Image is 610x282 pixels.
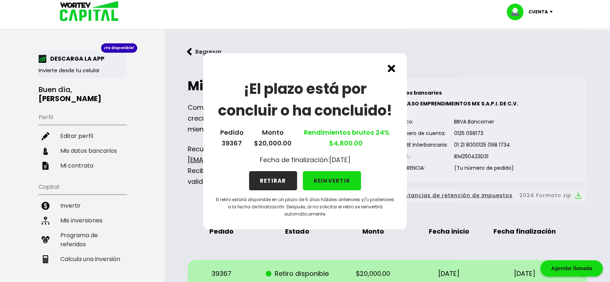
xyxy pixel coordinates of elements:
[374,128,390,137] span: 24%
[528,6,548,17] p: Cuenta
[507,4,528,20] img: profile-image
[302,128,390,148] a: Rendimientos brutos $4,800.00
[388,65,395,72] img: cross.ed5528e3.svg
[260,155,350,165] p: Fecha de finalización: [DATE]
[540,260,603,277] div: Agendar llamada
[215,196,395,218] p: El retiro estará disponible en un plazo de 5 días hábiles anteriores y/o posteriores a la fecha d...
[215,78,395,121] h1: ¡El plazo está por concluir o ha concluido!
[548,11,558,13] img: icon-down
[254,127,292,149] p: Monto $20,000.00
[249,171,297,190] button: RETIRAR
[303,171,361,190] button: REINVERTIR
[220,127,244,149] p: Pedido 39367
